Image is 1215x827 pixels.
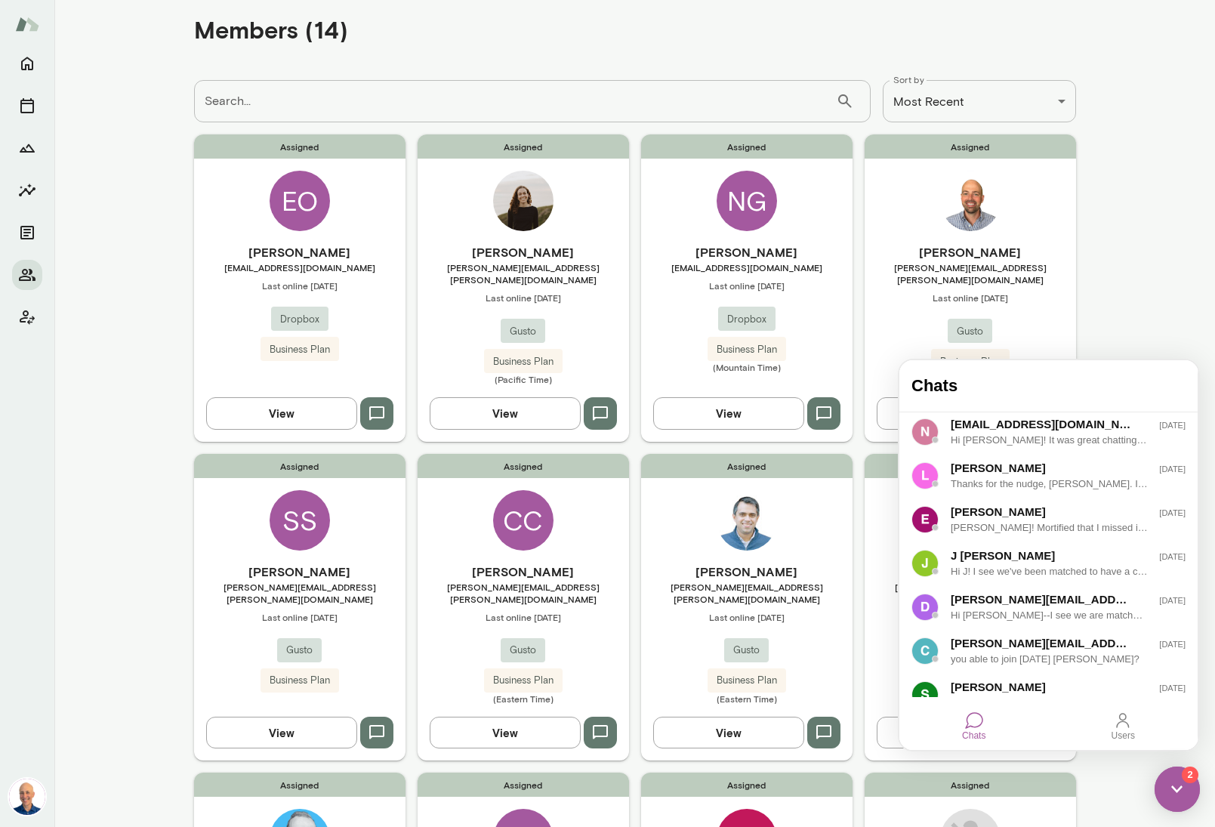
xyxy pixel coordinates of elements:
[270,171,330,231] div: EO
[931,354,1010,369] span: Business Plan
[12,190,39,217] img: data:image/png;base64,iVBORw0KGgoAAAANSUhEUgAAAMgAAADICAYAAACtWK6eAAAAAXNSR0IArs4c6QAACrtJREFUeF7...
[893,73,924,86] label: Sort by
[51,248,248,263] div: Hi [PERSON_NAME]--I see we are matched to have a chemistry call. You can use this link to book: [...
[194,261,406,273] span: [EMAIL_ADDRESS][DOMAIN_NAME]
[940,171,1001,231] img: Travis Anderson
[194,134,406,159] span: Assigned
[641,563,853,581] h6: [PERSON_NAME]
[51,100,233,116] div: [PERSON_NAME]
[233,61,286,69] span: [DATE]
[724,643,769,658] span: Gusto
[12,277,39,304] img: data:image/png;base64,iVBORw0KGgoAAAANSUhEUgAAAMgAAADICAYAAACtWK6eAAAAAXNSR0IArs4c6QAADqFJREFUeF7...
[51,292,248,307] div: you able to join [DATE] [PERSON_NAME]?
[865,373,1076,385] span: (Eastern Time)
[493,490,554,551] div: CC
[12,321,39,348] img: data:image/png;base64,iVBORw0KGgoAAAANSUhEUgAAAMgAAADICAYAAACtWK6eAAAAAXNSR0IArs4c6QAAD9ZJREFUeF7...
[641,693,853,705] span: (Eastern Time)
[653,397,804,429] button: View
[233,236,286,245] span: [DATE]
[641,454,853,478] span: Assigned
[12,146,39,173] img: data:image/png;base64,iVBORw0KGgoAAAANSUhEUgAAAMgAAADICAYAAACtWK6eAAAAAXNSR0IArs4c6QAABxZJREFUeF7...
[418,693,629,705] span: (Eastern Time)
[865,680,1076,693] span: (Pacific Time)
[12,233,39,261] img: data:image/png;base64,iVBORw0KGgoAAAANSUhEUgAAAMgAAADICAYAAACtWK6eAAAAAXNSR0IArs4c6QAACxZJREFUeF7...
[877,397,1028,429] button: View
[51,204,248,219] div: Hi J! I see we've been matched to have a chemistry call. You can use the link here to schedule th...
[653,717,804,748] button: View
[865,599,1076,611] span: Last online [DATE]
[194,15,348,44] h4: Members (14)
[708,673,786,688] span: Business Plan
[51,143,233,160] div: [PERSON_NAME]
[12,58,39,85] img: data:image/png;base64,iVBORw0KGgoAAAANSUhEUgAAAMgAAADICAYAAACtWK6eAAAAAXNSR0IArs4c6QAAC0lJREFUeF7...
[12,48,42,79] button: Home
[9,779,45,815] img: Mark Lazen
[865,454,1076,478] span: Assigned
[212,369,236,380] div: Users
[641,134,853,159] span: Assigned
[948,324,992,339] span: Gusto
[418,563,629,581] h6: [PERSON_NAME]
[717,171,777,231] div: NG
[418,581,629,605] span: [PERSON_NAME][EMAIL_ADDRESS][PERSON_NAME][DOMAIN_NAME]
[865,243,1076,261] h6: [PERSON_NAME]
[277,643,322,658] span: Gusto
[418,611,629,623] span: Last online [DATE]
[194,773,406,797] span: Assigned
[484,354,563,369] span: Business Plan
[51,160,248,175] div: [PERSON_NAME]! Mortified that I missed it! I thought I had rescheduled everything as I planned to...
[717,490,777,551] img: Eric Jester
[51,275,233,292] div: [PERSON_NAME][EMAIL_ADDRESS][PERSON_NAME][DOMAIN_NAME]
[641,261,853,273] span: [EMAIL_ADDRESS][DOMAIN_NAME]
[865,261,1076,285] span: [PERSON_NAME][EMAIL_ADDRESS][PERSON_NAME][DOMAIN_NAME]
[233,280,286,289] span: [DATE]
[418,134,629,159] span: Assigned
[51,116,248,131] div: Thanks for the nudge, [PERSON_NAME]. I just scheduled for [DATE]. Looking forward to it!
[877,717,1028,748] button: View
[641,243,853,261] h6: [PERSON_NAME]
[214,351,233,369] div: Users
[51,231,233,248] div: [PERSON_NAME][EMAIL_ADDRESS][PERSON_NAME][DOMAIN_NAME]
[418,454,629,478] span: Assigned
[865,581,1076,593] span: [EMAIL_ADDRESS][DOMAIN_NAME]
[883,80,1076,122] div: Most Recent
[418,292,629,304] span: Last online [DATE]
[12,133,42,163] button: Growth Plan
[865,292,1076,304] span: Last online [DATE]
[233,149,286,157] span: [DATE]
[484,673,563,688] span: Business Plan
[501,643,545,658] span: Gusto
[641,279,853,292] span: Last online [DATE]
[12,102,39,129] img: data:image/png;base64,iVBORw0KGgoAAAANSUhEUgAAAMgAAADICAYAAACtWK6eAAAAAXNSR0IArs4c6QAABqZJREFUeF7...
[708,342,786,357] span: Business Plan
[493,171,554,231] img: Sarah Jacobson
[233,105,286,113] span: [DATE]
[270,490,330,551] div: SS
[194,454,406,478] span: Assigned
[194,279,406,292] span: Last online [DATE]
[51,73,248,88] div: Hi [PERSON_NAME]! It was great chatting last week. I'd like to move forward with you as my coach....
[51,319,233,335] div: [PERSON_NAME]
[12,302,42,332] button: Client app
[641,611,853,623] span: Last online [DATE]
[430,717,581,748] button: View
[63,369,86,380] div: Chats
[206,397,357,429] button: View
[430,397,581,429] button: View
[418,261,629,285] span: [PERSON_NAME][EMAIL_ADDRESS][PERSON_NAME][DOMAIN_NAME]
[641,773,853,797] span: Assigned
[194,243,406,261] h6: [PERSON_NAME]
[206,717,357,748] button: View
[15,10,39,39] img: Mento
[641,581,853,605] span: [PERSON_NAME][EMAIL_ADDRESS][PERSON_NAME][DOMAIN_NAME]
[194,611,406,623] span: Last online [DATE]
[233,324,286,332] span: [DATE]
[865,134,1076,159] span: Assigned
[12,16,286,35] h4: Chats
[418,373,629,385] span: (Pacific Time)
[66,351,84,369] div: Chats
[12,175,42,205] button: Insights
[194,581,406,605] span: [PERSON_NAME][EMAIL_ADDRESS][PERSON_NAME][DOMAIN_NAME]
[12,260,42,290] button: Members
[418,773,629,797] span: Assigned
